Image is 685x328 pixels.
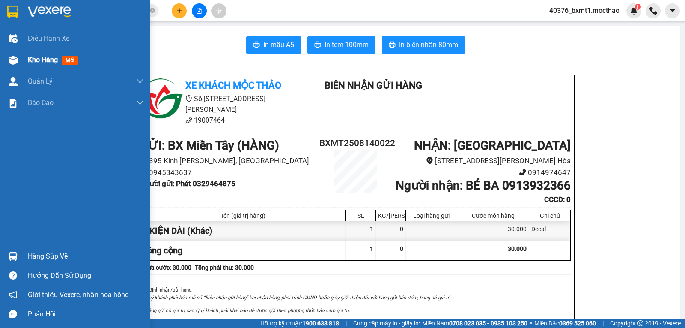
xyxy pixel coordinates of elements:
button: printerIn tem 100mm [307,36,375,54]
span: In mẫu A5 [263,39,294,50]
button: printerIn mẫu A5 [246,36,301,54]
span: mới [62,56,78,65]
strong: 0708 023 035 - 0935 103 250 [449,320,527,327]
span: 0 [400,245,403,252]
button: plus [172,3,187,18]
img: solution-icon [9,99,18,108]
span: Cung cấp máy in - giấy in: [353,319,420,328]
span: Quản Lý [28,76,53,87]
img: warehouse-icon [9,252,18,261]
span: ⚪️ [530,322,532,325]
b: GỬI : BX Miền Tây (HÀNG) [140,138,279,153]
li: 19007464 [140,115,299,126]
div: SL [348,212,373,219]
span: Nhận: [73,7,94,16]
span: question-circle [9,271,17,280]
div: Ghi chú [531,212,568,219]
img: logo-vxr [7,6,18,18]
div: 1 [346,221,376,241]
span: | [602,319,604,328]
span: 1 [636,4,639,10]
div: Tên (giá trị hàng) [143,212,343,219]
div: [GEOGRAPHIC_DATA] [73,7,160,27]
div: KG/[PERSON_NAME] [378,212,403,219]
img: warehouse-icon [9,56,18,65]
span: message [9,310,17,318]
span: environment [185,95,192,102]
div: BÉ BA [73,27,160,37]
span: down [137,78,143,85]
span: printer [253,41,260,49]
div: Hướng dẫn sử dụng [28,269,143,282]
li: 0914974647 [391,167,571,178]
span: plus [176,8,182,14]
span: caret-down [669,7,676,15]
b: Người gửi : Phát 0329464875 [140,179,235,188]
b: Tổng phải thu: 30.000 [195,264,254,271]
h2: BXMT2508140022 [319,136,391,150]
div: 30.000 [457,221,529,241]
i: 1. Quý khách phải báo mã số “Biên nhận gửi hàng” khi nhận hàng, phải trình CMND hoặc giấy giới th... [140,295,452,301]
b: Người nhận : BÉ BA 0913932366 [396,178,571,193]
span: Báo cáo [28,97,54,108]
span: In tem 100mm [325,39,369,50]
span: copyright [637,320,643,326]
span: notification [9,291,17,299]
button: aim [211,3,226,18]
button: printerIn biên nhận 80mm [382,36,465,54]
span: Kho hàng [28,56,58,64]
span: Miền Nam [422,319,527,328]
div: BX Miền Tây (HÀNG) [7,7,67,28]
b: NHẬN : [GEOGRAPHIC_DATA] [414,138,571,153]
img: phone-icon [649,7,657,15]
span: Gửi: [7,8,21,17]
sup: 1 [635,4,641,10]
span: phone [519,169,526,176]
div: Phản hồi [28,308,143,321]
button: caret-down [665,3,680,18]
li: [STREET_ADDRESS][PERSON_NAME] Hòa [391,155,571,167]
li: 0945343637 [140,167,319,178]
b: Biên Nhận Gửi Hàng [325,80,422,91]
img: icon-new-feature [630,7,638,15]
div: Hàng sắp về [28,250,143,263]
span: aim [216,8,222,14]
span: close-circle [150,7,155,15]
span: 1 [370,245,373,252]
span: In biên nhận 80mm [399,39,458,50]
span: Hỗ trợ kỹ thuật: [260,319,339,328]
strong: 1900 633 818 [302,320,339,327]
b: CCCD : 0 [544,195,571,204]
i: 2. Hàng gửi có giá trị cao Quý khách phải khai báo để được gửi theo phương thức bảo đảm giá trị. [140,307,350,313]
span: | [345,319,347,328]
span: Điều hành xe [28,33,69,44]
span: close-circle [150,8,155,13]
strong: 0369 525 060 [559,320,596,327]
span: phone [185,117,192,123]
div: 1 KIỆN DÀI (Khác) [140,221,346,241]
span: 40376_bxmt1.mocthao [542,5,626,16]
img: logo.jpg [140,78,183,121]
span: Giới thiệu Vexere, nhận hoa hồng [28,289,129,300]
div: 0 [73,49,160,59]
div: Phát [7,28,67,38]
span: environment [426,157,433,164]
b: Xe khách Mộc Thảo [185,80,281,91]
li: 395 Kinh [PERSON_NAME], [GEOGRAPHIC_DATA] [140,155,319,167]
img: warehouse-icon [9,77,18,86]
div: Loại hàng gửi [408,212,455,219]
div: Cước món hàng [459,212,527,219]
button: file-add [192,3,207,18]
b: Chưa cước : 30.000 [140,264,191,271]
div: 0329464875 [7,38,67,50]
img: warehouse-icon [9,34,18,43]
span: 30.000 [508,245,527,252]
span: down [137,99,143,106]
div: Decal [529,221,570,241]
span: printer [389,41,396,49]
span: file-add [196,8,202,14]
span: Tổng cộng [143,245,182,256]
li: Số [STREET_ADDRESS][PERSON_NAME] [140,93,299,115]
div: 0913932366 [73,37,160,49]
div: 0 [376,221,406,241]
